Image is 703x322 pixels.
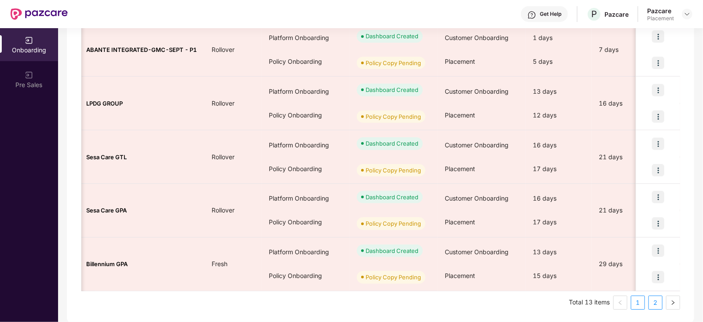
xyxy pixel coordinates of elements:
[652,271,664,283] img: icon
[445,111,475,119] span: Placement
[445,88,509,95] span: Customer Onboarding
[366,59,421,67] div: Policy Copy Pending
[684,11,691,18] img: svg+xml;base64,PHN2ZyBpZD0iRHJvcGRvd24tMzJ4MzIiIHhtbG5zPSJodHRwOi8vd3d3LnczLm9yZy8yMDAwL3N2ZyIgd2...
[262,50,350,73] div: Policy Onboarding
[445,248,509,256] span: Customer Onboarding
[592,45,666,55] div: 7 days
[652,164,664,176] img: icon
[445,141,509,149] span: Customer Onboarding
[652,217,664,230] img: icon
[526,133,592,157] div: 16 days
[526,240,592,264] div: 13 days
[652,30,664,43] img: icon
[592,259,666,269] div: 29 days
[613,296,627,310] li: Previous Page
[262,80,350,103] div: Platform Onboarding
[526,157,592,181] div: 17 days
[262,26,350,50] div: Platform Onboarding
[86,154,127,161] span: Sesa Care GTL
[526,187,592,210] div: 16 days
[526,80,592,103] div: 13 days
[618,300,623,305] span: left
[649,296,662,309] a: 2
[569,296,610,310] li: Total 13 items
[631,296,645,310] li: 1
[526,50,592,73] div: 5 days
[652,245,664,257] img: icon
[262,133,350,157] div: Platform Onboarding
[526,26,592,50] div: 1 days
[262,157,350,181] div: Policy Onboarding
[262,210,350,234] div: Policy Onboarding
[262,103,350,127] div: Policy Onboarding
[366,193,418,201] div: Dashboard Created
[652,191,664,203] img: icon
[445,34,509,41] span: Customer Onboarding
[652,138,664,150] img: icon
[648,296,663,310] li: 2
[366,85,418,94] div: Dashboard Created
[592,152,666,162] div: 21 days
[205,46,242,53] span: Rollover
[526,103,592,127] div: 12 days
[666,296,680,310] li: Next Page
[205,153,242,161] span: Rollover
[366,246,418,255] div: Dashboard Created
[527,11,536,19] img: svg+xml;base64,PHN2ZyBpZD0iSGVscC0zMngzMiIgeG1sbnM9Imh0dHA6Ly93d3cudzMub3JnLzIwMDAvc3ZnIiB3aWR0aD...
[445,165,475,172] span: Placement
[670,300,676,305] span: right
[604,10,629,18] div: Pazcare
[647,15,674,22] div: Placement
[647,7,674,15] div: Pazcare
[11,8,68,20] img: New Pazcare Logo
[262,187,350,210] div: Platform Onboarding
[366,166,421,175] div: Policy Copy Pending
[366,273,421,282] div: Policy Copy Pending
[205,260,234,267] span: Fresh
[262,264,350,288] div: Policy Onboarding
[631,296,644,309] a: 1
[445,194,509,202] span: Customer Onboarding
[540,11,561,18] div: Get Help
[205,99,242,107] span: Rollover
[86,260,128,267] span: Billennium GPA
[526,264,592,288] div: 15 days
[526,210,592,234] div: 17 days
[262,240,350,264] div: Platform Onboarding
[445,272,475,279] span: Placement
[613,296,627,310] button: left
[86,100,123,107] span: LPDG GROUP
[366,219,421,228] div: Policy Copy Pending
[366,112,421,121] div: Policy Copy Pending
[25,36,33,45] img: svg+xml;base64,PHN2ZyB3aWR0aD0iMjAiIGhlaWdodD0iMjAiIHZpZXdCb3g9IjAgMCAyMCAyMCIgZmlsbD0ibm9uZSIgeG...
[591,9,597,19] span: P
[205,206,242,214] span: Rollover
[86,46,197,53] span: ABANTE INTEGRATED-GMC-SEPT - P1
[592,205,666,215] div: 21 days
[445,58,475,65] span: Placement
[86,207,127,214] span: Sesa Care GPA
[652,110,664,123] img: icon
[366,139,418,148] div: Dashboard Created
[592,99,666,108] div: 16 days
[652,57,664,69] img: icon
[366,32,418,40] div: Dashboard Created
[666,296,680,310] button: right
[445,218,475,226] span: Placement
[652,84,664,96] img: icon
[25,71,33,80] img: svg+xml;base64,PHN2ZyB3aWR0aD0iMjAiIGhlaWdodD0iMjAiIHZpZXdCb3g9IjAgMCAyMCAyMCIgZmlsbD0ibm9uZSIgeG...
